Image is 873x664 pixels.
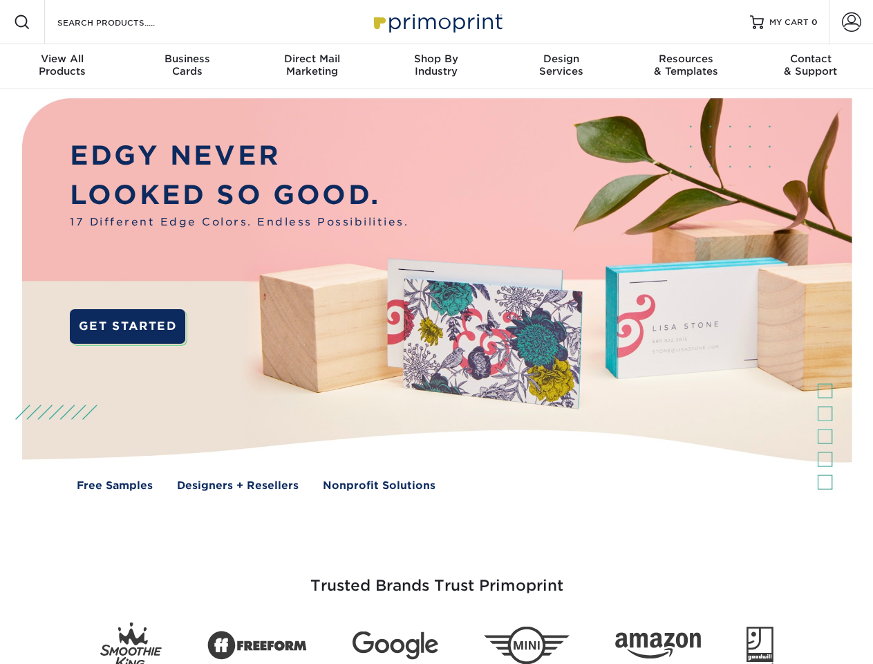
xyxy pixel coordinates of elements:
span: 0 [811,17,818,27]
input: SEARCH PRODUCTS..... [56,14,191,30]
img: Goodwill [747,627,773,664]
span: Design [499,53,623,65]
p: LOOKED SO GOOD. [70,176,409,215]
span: MY CART [769,17,809,28]
div: & Support [749,53,873,77]
a: Shop ByIndustry [374,44,498,89]
span: Resources [623,53,748,65]
div: Marketing [250,53,374,77]
span: 17 Different Edge Colors. Endless Possibilities. [70,214,409,230]
a: Free Samples [77,478,153,494]
div: Industry [374,53,498,77]
span: Business [124,53,249,65]
span: Direct Mail [250,53,374,65]
span: Contact [749,53,873,65]
a: GET STARTED [70,309,185,344]
img: Amazon [615,633,701,659]
a: Contact& Support [749,44,873,89]
img: Primoprint [368,7,506,37]
a: BusinessCards [124,44,249,89]
a: Designers + Resellers [177,478,299,494]
p: EDGY NEVER [70,136,409,176]
span: Shop By [374,53,498,65]
a: DesignServices [499,44,623,89]
a: Direct MailMarketing [250,44,374,89]
a: Nonprofit Solutions [323,478,435,494]
h3: Trusted Brands Trust Primoprint [32,544,841,611]
div: Services [499,53,623,77]
a: Resources& Templates [623,44,748,89]
div: & Templates [623,53,748,77]
img: Google [353,631,438,660]
div: Cards [124,53,249,77]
